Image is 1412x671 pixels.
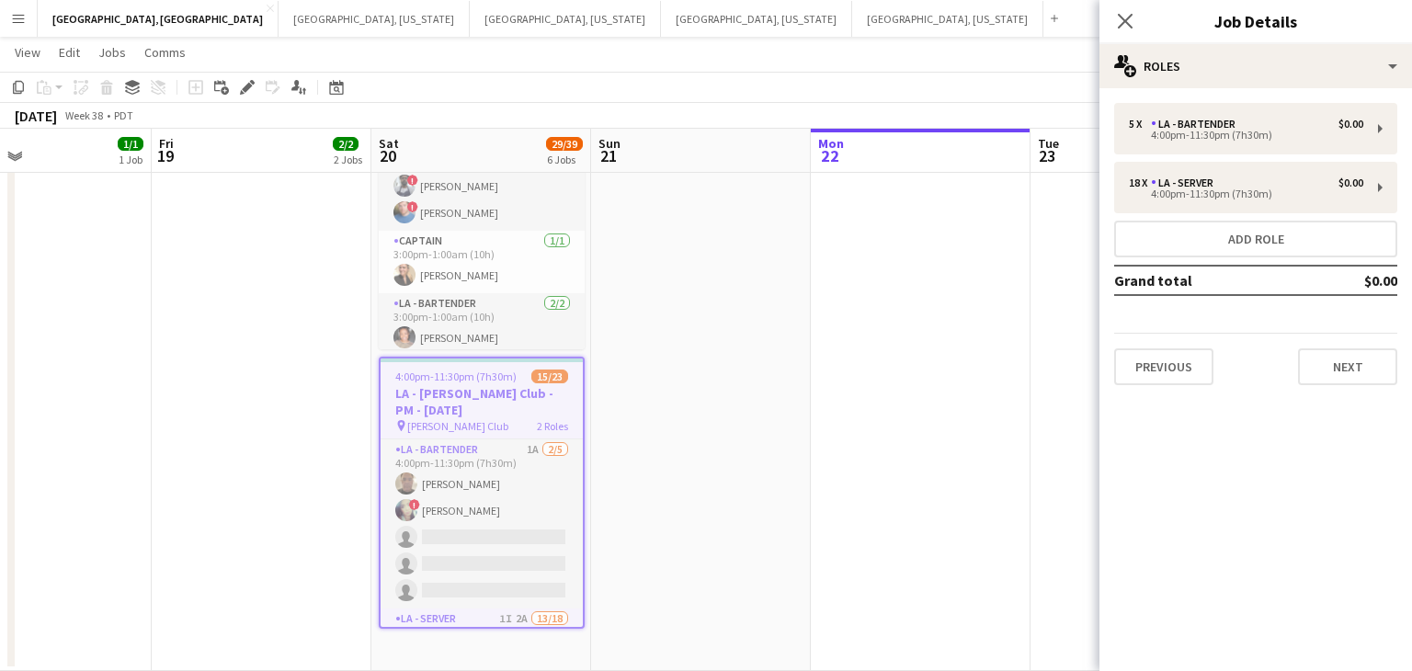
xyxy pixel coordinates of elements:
[407,175,418,186] span: !
[279,1,470,37] button: [GEOGRAPHIC_DATA], [US_STATE]
[1114,348,1213,385] button: Previous
[156,145,174,166] span: 19
[51,40,87,64] a: Edit
[379,77,585,349] app-job-card: 3:00pm-1:00am (10h) (Sun)9/9LA - Missa Wedding [DATE] The [GEOGRAPHIC_DATA]4 RolesLA - Server2/23...
[379,231,585,293] app-card-role: Captain1/13:00pm-1:00am (10h)[PERSON_NAME]
[409,499,420,510] span: !
[118,137,143,151] span: 1/1
[376,145,399,166] span: 20
[1099,44,1412,88] div: Roles
[1129,131,1363,140] div: 4:00pm-11:30pm (7h30m)
[137,40,193,64] a: Comms
[1129,189,1363,199] div: 4:00pm-11:30pm (7h30m)
[596,145,621,166] span: 21
[1114,221,1397,257] button: Add role
[395,370,517,383] span: 4:00pm-11:30pm (7h30m)
[852,1,1043,37] button: [GEOGRAPHIC_DATA], [US_STATE]
[818,135,844,152] span: Mon
[15,44,40,61] span: View
[546,137,583,151] span: 29/39
[1099,9,1412,33] h3: Job Details
[334,153,362,166] div: 2 Jobs
[381,439,583,608] app-card-role: LA - Bartender1A2/54:00pm-11:30pm (7h30m)[PERSON_NAME]![PERSON_NAME]
[159,135,174,152] span: Fri
[531,370,568,383] span: 15/23
[407,201,418,212] span: !
[119,153,142,166] div: 1 Job
[144,44,186,61] span: Comms
[59,44,80,61] span: Edit
[91,40,133,64] a: Jobs
[61,108,107,122] span: Week 38
[1129,176,1151,189] div: 18 x
[1311,266,1397,295] td: $0.00
[38,1,279,37] button: [GEOGRAPHIC_DATA], [GEOGRAPHIC_DATA]
[7,40,48,64] a: View
[1298,348,1397,385] button: Next
[661,1,852,37] button: [GEOGRAPHIC_DATA], [US_STATE]
[15,107,57,125] div: [DATE]
[379,135,399,152] span: Sat
[1038,135,1059,152] span: Tue
[379,142,585,231] app-card-role: LA - Server2/23:00pm-10:00pm (7h)![PERSON_NAME]![PERSON_NAME]
[1338,118,1363,131] div: $0.00
[1114,266,1311,295] td: Grand total
[1151,118,1243,131] div: LA - Bartender
[407,419,508,433] span: [PERSON_NAME] Club
[470,1,661,37] button: [GEOGRAPHIC_DATA], [US_STATE]
[1338,176,1363,189] div: $0.00
[379,357,585,629] app-job-card: 4:00pm-11:30pm (7h30m)15/23LA - [PERSON_NAME] Club - PM - [DATE] [PERSON_NAME] Club2 RolesLA - Ba...
[1129,118,1151,131] div: 5 x
[598,135,621,152] span: Sun
[537,419,568,433] span: 2 Roles
[547,153,582,166] div: 6 Jobs
[1035,145,1059,166] span: 23
[114,108,133,122] div: PDT
[381,385,583,418] h3: LA - [PERSON_NAME] Club - PM - [DATE]
[1151,176,1221,189] div: LA - Server
[98,44,126,61] span: Jobs
[379,293,585,382] app-card-role: LA - Bartender2/23:00pm-1:00am (10h)[PERSON_NAME]
[815,145,844,166] span: 22
[333,137,359,151] span: 2/2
